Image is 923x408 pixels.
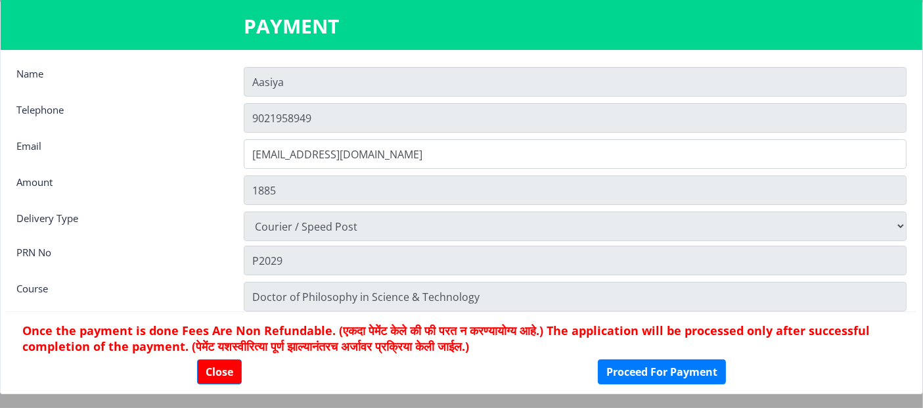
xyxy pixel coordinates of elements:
div: Email [7,139,234,166]
input: Zipcode [244,282,907,311]
h3: PAYMENT [244,13,679,39]
div: PRN No [7,246,234,272]
div: Telephone [7,103,234,129]
input: Telephone [244,103,907,133]
button: Close [197,359,242,384]
div: Amount [7,175,234,202]
button: Proceed For Payment [598,359,726,384]
div: Delivery Type [7,212,234,238]
div: Name [7,67,234,93]
input: Amount [244,175,907,205]
input: Name [244,67,907,97]
input: Zipcode [244,246,907,275]
div: Course [7,282,234,308]
input: Email [244,139,907,169]
h6: Once the payment is done Fees Are Non Refundable. (एकदा पेमेंट केले की फी परत न करण्यायोग्य आहे.)... [22,323,901,354]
